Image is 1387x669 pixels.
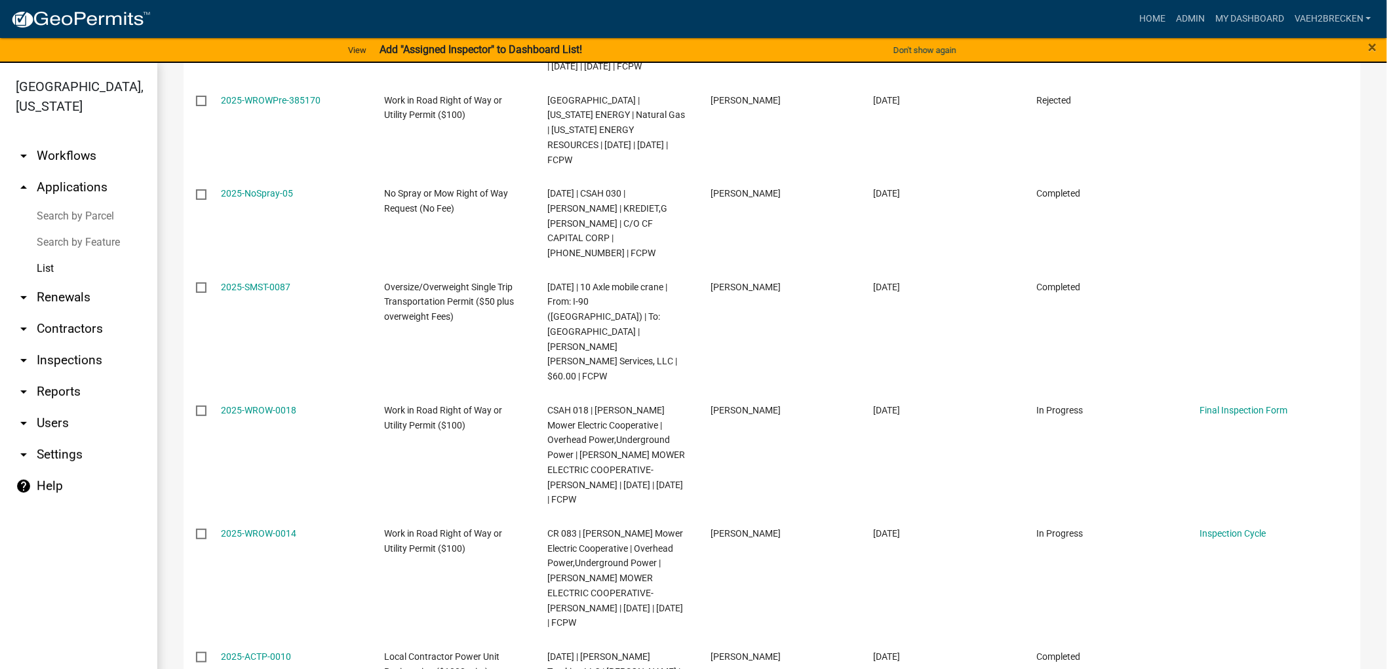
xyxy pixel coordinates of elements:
strong: Add "Assigned Inspector" to Dashboard List! [380,43,582,56]
span: 02/27/2025 [874,651,901,662]
span: Completed [1037,651,1081,662]
span: Mike Trom [711,188,781,199]
a: Final Inspection Form [1200,405,1287,415]
a: 2025-SMST-0087 [222,282,291,292]
span: Completed [1037,282,1081,292]
span: TYLER ADIX [711,651,781,662]
span: In Progress [1037,528,1084,539]
span: CR 083 | Freeborn Mower Electric Cooperative | Overhead Power,Underground Power | FREEBORN MOWER ... [547,528,683,628]
span: Township Rd | MINNESOTA ENERGY | Natural Gas | MINNESOTA ENERGY RESOURCES | 04/01/2025 | 10/01/20... [547,95,685,165]
span: Work in Road Right of Way or Utility Permit ($100) [384,405,502,430]
i: arrow_drop_down [16,148,31,164]
i: arrow_drop_down [16,353,31,368]
a: 2025-ACTP-0010 [222,651,292,662]
a: View [343,39,372,61]
a: Inspection Cycle [1200,528,1266,539]
span: No Spray or Mow Right of Way Request (No Fee) [384,188,508,214]
span: In Progress [1037,405,1084,415]
a: Admin [1171,7,1210,31]
span: Oversize/Overweight Single Trip Transportation Permit ($50 plus overweight Fees) [384,282,514,322]
i: arrow_drop_up [16,180,31,195]
span: 03/04/2025 [874,282,901,292]
a: Home [1134,7,1171,31]
span: JOHN KALIS [711,528,781,539]
span: × [1369,38,1377,56]
a: 2025-WROWPre-385170 [222,95,321,105]
i: arrow_drop_down [16,415,31,431]
i: help [16,478,31,494]
i: arrow_drop_down [16,290,31,305]
span: CSAH 018 | Freeborn Mower Electric Cooperative | Overhead Power,Underground Power | FREEBORN MOWE... [547,405,685,505]
a: My Dashboard [1210,7,1289,31]
button: Close [1369,39,1377,55]
span: Completed [1037,188,1081,199]
span: Work in Road Right of Way or Utility Permit ($100) [384,528,502,554]
a: vaeh2Brecken [1289,7,1377,31]
a: 2025-WROW-0014 [222,528,297,539]
a: 2025-NoSpray-05 [222,188,294,199]
span: 03/05/2025 | CSAH 030 | Mike Trom | KREDIET,G JOHN | C/O CF CAPITAL CORP | 507-456-0511 | FCPW [547,188,667,258]
span: Rejected [1037,95,1072,105]
a: 2025-WROW-0018 [222,405,297,415]
i: arrow_drop_down [16,447,31,463]
span: 03/05/2025 [874,188,901,199]
span: Work in Road Right of Way or Utility Permit ($100) [384,95,502,121]
button: Don't show again [888,39,962,61]
i: arrow_drop_down [16,384,31,400]
span: 03/06/2025 [874,95,901,105]
span: 02/28/2025 [874,528,901,539]
span: Jason Ree [711,282,781,292]
span: 03/05/2025 | 10 Axle mobile crane | From: I-90 (Grand Meadow) | To: Riverland Community College |... [547,282,677,382]
span: 03/03/2025 [874,405,901,415]
span: Thomas Wood [711,95,781,105]
span: CSAH 045 | MERC | Natural Gas | MINNESOTA ENERGY RESOURCES | 04/01/2025 | 10/01/2025 | FCPW [547,31,683,72]
i: arrow_drop_down [16,321,31,337]
span: JOHN KALIS [711,405,781,415]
